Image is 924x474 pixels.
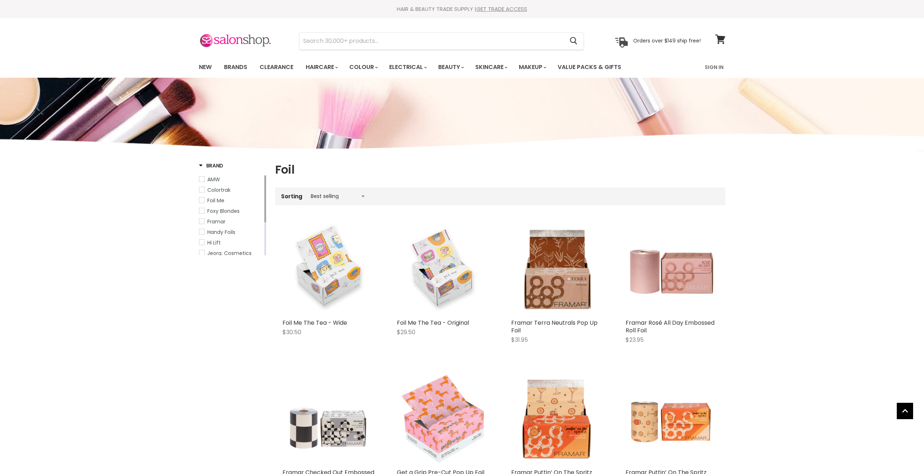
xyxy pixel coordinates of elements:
[199,186,263,194] a: Colortrak
[564,33,583,49] button: Search
[199,207,263,215] a: Foxy Blondes
[282,328,301,336] span: $30.50
[397,223,489,315] img: Foil Me The Tea - Original
[344,60,382,75] a: Colour
[300,33,564,49] input: Search
[207,228,235,236] span: Handy Foils
[207,197,224,204] span: Foil Me
[511,319,598,335] a: Framar Terra Neutrals Pop Up Foil
[888,440,917,467] iframe: Gorgias live chat messenger
[207,250,252,257] span: Jeorg. Cosmetics
[194,60,217,75] a: New
[282,372,375,465] img: Framar Checked Out Embossed Roll Foil
[626,372,718,465] img: Framar Puttin’ On The Spritz Embossed Roll Foil
[190,57,734,78] nav: Main
[194,57,664,78] ul: Main menu
[397,372,489,465] img: Get a Grip Pre-Cut Pop Up Foil Wide - The Sausage Dogs
[199,175,263,183] a: AMW
[626,223,718,315] img: Framar Rosé All Day Embossed Roll Foil
[275,162,725,177] h1: Foil
[511,223,604,315] img: Framar Terra Neutrals Pop Up Foil
[207,186,231,194] span: Colortrak
[207,218,225,225] span: Framar
[254,60,299,75] a: Clearance
[199,162,224,169] h3: Brand
[199,228,263,236] a: Handy Foils
[384,60,431,75] a: Electrical
[300,60,342,75] a: Haircare
[397,319,469,327] a: Foil Me The Tea - Original
[476,5,527,13] a: GET TRADE ACCESS
[281,193,302,199] label: Sorting
[626,336,644,344] span: $23.95
[282,319,347,327] a: Foil Me The Tea - Wide
[219,60,253,75] a: Brands
[199,249,263,257] a: Jeorg. Cosmetics
[199,239,263,247] a: Hi Lift
[700,60,728,75] a: Sign In
[626,319,715,335] a: Framar Rosé All Day Embossed Roll Foil
[633,37,701,44] p: Orders over $149 ship free!
[470,60,512,75] a: Skincare
[207,176,220,183] span: AMW
[397,328,415,336] span: $29.50
[433,60,468,75] a: Beauty
[207,207,240,215] span: Foxy Blondes
[552,60,627,75] a: Value Packs & Gifts
[199,218,263,226] a: Framar
[190,5,734,13] div: HAIR & BEAUTY TRADE SUPPLY |
[207,239,221,246] span: Hi Lift
[513,60,551,75] a: Makeup
[299,32,584,50] form: Product
[199,197,263,204] a: Foil Me
[511,372,604,465] img: Framar Puttin’ On The Spritz Pop Up Foil
[511,336,528,344] span: $31.95
[282,223,375,315] img: Foil Me The Tea - Wide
